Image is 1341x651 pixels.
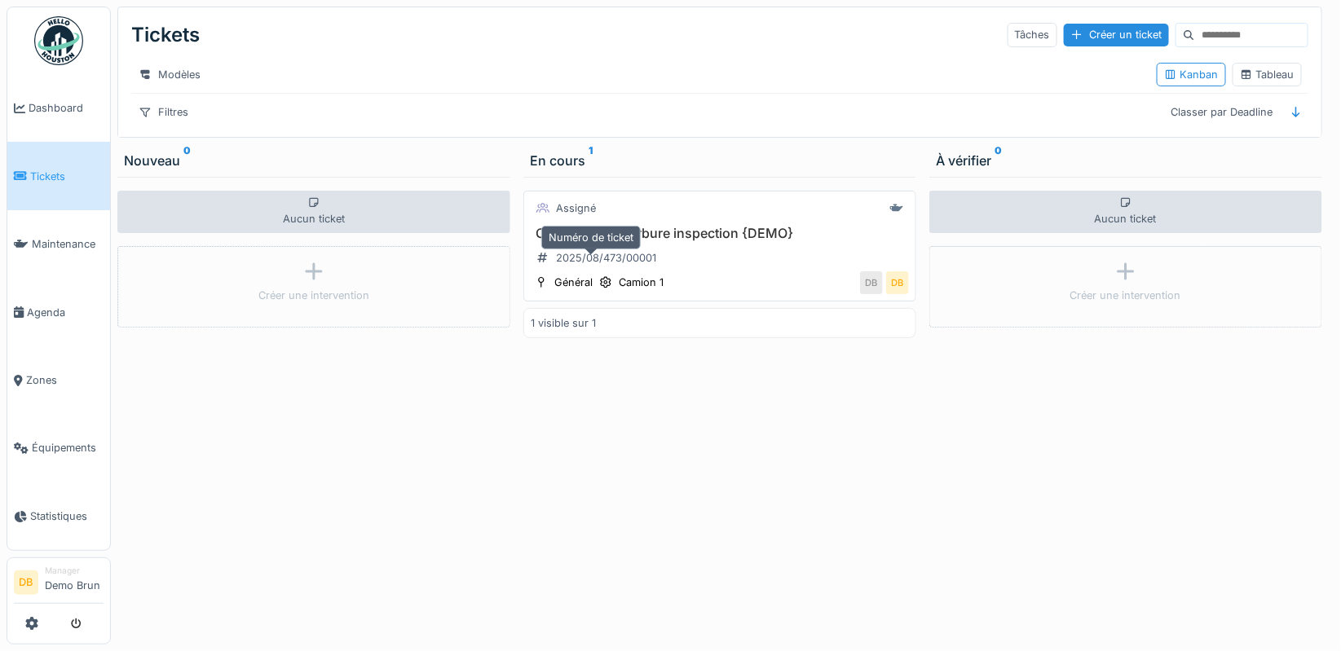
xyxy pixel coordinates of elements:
[7,74,110,142] a: Dashboard
[936,151,1316,170] div: À vérifier
[7,142,110,209] a: Tickets
[619,275,664,290] div: Camion 1
[14,565,104,604] a: DB ManagerDemo Brun
[131,100,196,124] div: Filtres
[541,226,641,249] div: Numéro de ticket
[7,482,110,550] a: Statistiques
[7,210,110,278] a: Maintenance
[45,565,104,577] div: Manager
[131,63,208,86] div: Modèles
[1064,24,1169,46] div: Créer un ticket
[886,271,909,294] div: DB
[554,275,593,290] div: Général
[531,315,596,331] div: 1 visible sur 1
[117,191,510,233] div: Aucun ticket
[929,191,1322,233] div: Aucun ticket
[30,169,104,184] span: Tickets
[29,100,104,116] span: Dashboard
[1164,67,1219,82] div: Kanban
[1240,67,1295,82] div: Tableau
[32,440,104,455] span: Équipements
[556,200,596,216] div: Assigné
[45,565,104,600] li: Demo Brun
[27,305,104,320] span: Agenda
[26,372,104,388] span: Zones
[34,16,83,65] img: Badge_color-CXgf-gQk.svg
[589,151,593,170] sup: 1
[1070,288,1181,303] div: Créer une intervention
[131,14,200,56] div: Tickets
[531,226,909,241] h3: Citerne Hydrocarbure inspection {DEMO}
[530,151,910,170] div: En cours
[14,570,38,595] li: DB
[32,236,104,252] span: Maintenance
[7,346,110,414] a: Zones
[7,278,110,345] a: Agenda
[1008,23,1057,46] div: Tâches
[30,508,104,524] span: Statistiques
[183,151,191,170] sup: 0
[258,288,369,303] div: Créer une intervention
[124,151,504,170] div: Nouveau
[995,151,1002,170] sup: 0
[1164,100,1281,124] div: Classer par Deadline
[556,250,656,266] div: 2025/08/473/00001
[860,271,883,294] div: DB
[7,414,110,482] a: Équipements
